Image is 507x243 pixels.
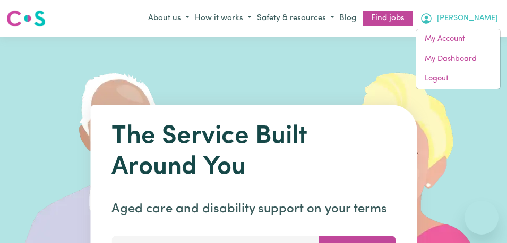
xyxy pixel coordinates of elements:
a: Blog [337,11,358,27]
p: Aged care and disability support on your terms [111,200,396,219]
a: My Account [416,29,500,49]
div: My Account [416,29,501,89]
span: [PERSON_NAME] [437,13,498,24]
button: How it works [192,10,254,28]
img: Careseekers logo [6,9,46,28]
a: Find jobs [363,11,413,27]
button: About us [145,10,192,28]
h1: The Service Built Around You [111,122,396,183]
button: Safety & resources [254,10,337,28]
a: Careseekers logo [6,6,46,31]
a: My Dashboard [416,49,500,69]
a: Logout [416,69,500,89]
button: My Account [417,10,501,28]
iframe: Button to launch messaging window [465,201,499,235]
